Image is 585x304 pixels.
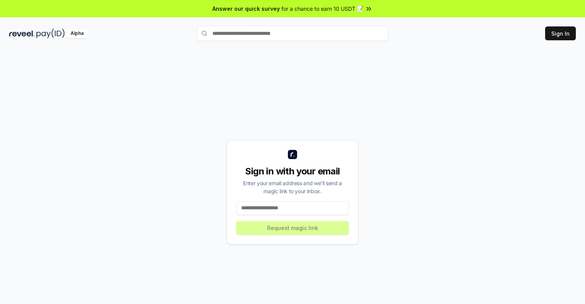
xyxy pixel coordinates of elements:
[236,179,349,195] div: Enter your email address and we’ll send a magic link to your inbox.
[281,5,363,13] span: for a chance to earn 10 USDT 📝
[66,29,88,38] div: Alpha
[236,165,349,177] div: Sign in with your email
[212,5,280,13] span: Answer our quick survey
[545,26,576,40] button: Sign In
[9,29,35,38] img: reveel_dark
[288,150,297,159] img: logo_small
[36,29,65,38] img: pay_id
